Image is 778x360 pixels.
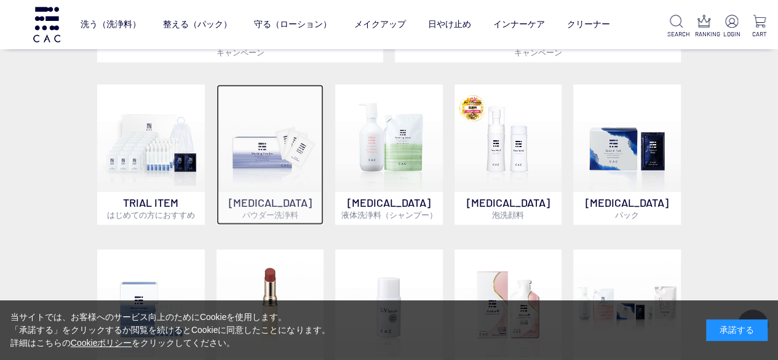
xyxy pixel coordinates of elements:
[723,30,740,39] p: LOGIN
[242,210,298,220] span: パウダー洗浄料
[97,84,205,192] img: トライアルセット
[163,9,232,40] a: 整える（パック）
[667,30,685,39] p: SEARCH
[454,249,562,357] img: インナーケア
[573,84,681,225] a: [MEDICAL_DATA]パック
[10,311,330,350] div: 当サイトでは、お客様へのサービス向上のためにCookieを使用します。 「承諾する」をクリックするか閲覧を続けるとCookieに同意したことになります。 詳細はこちらの をクリックしてください。
[335,191,443,225] p: [MEDICAL_DATA]
[573,191,681,225] p: [MEDICAL_DATA]
[71,338,132,348] a: Cookieポリシー
[427,9,470,40] a: 日やけ止め
[454,84,562,225] a: 泡洗顔料 [MEDICAL_DATA]泡洗顔料
[492,210,524,220] span: 泡洗顔料
[31,7,62,42] img: logo
[493,9,544,40] a: インナーケア
[354,9,405,40] a: メイクアップ
[341,210,437,220] span: 液体洗浄料（シャンプー）
[107,210,195,220] span: はじめての方におすすめ
[566,9,609,40] a: クリーナー
[706,319,768,341] div: 承諾する
[97,191,205,225] p: TRIAL ITEM
[695,30,713,39] p: RANKING
[97,84,205,225] a: トライアルセット TRIAL ITEMはじめての方におすすめ
[335,84,443,225] a: [MEDICAL_DATA]液体洗浄料（シャンプー）
[254,9,331,40] a: 守る（ローション）
[216,191,324,225] p: [MEDICAL_DATA]
[216,84,324,225] a: [MEDICAL_DATA]パウダー洗浄料
[454,84,562,192] img: 泡洗顔料
[695,15,713,39] a: RANKING
[750,15,768,39] a: CART
[615,210,639,220] span: パック
[750,30,768,39] p: CART
[723,15,740,39] a: LOGIN
[454,191,562,225] p: [MEDICAL_DATA]
[81,9,141,40] a: 洗う（洗浄料）
[667,15,685,39] a: SEARCH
